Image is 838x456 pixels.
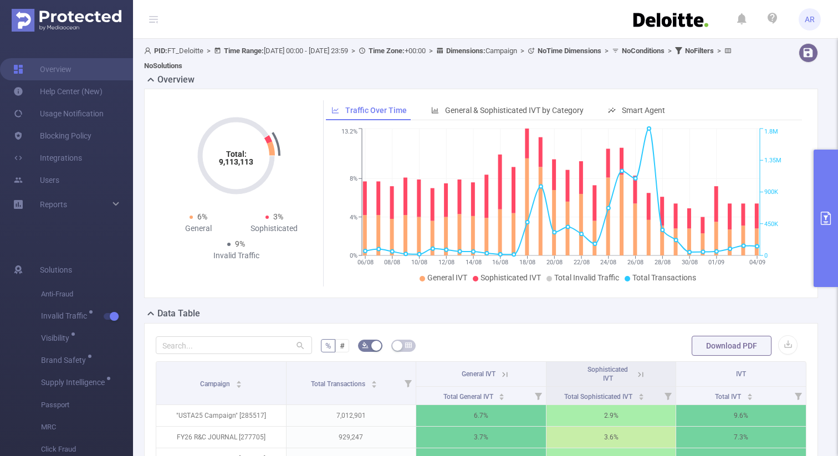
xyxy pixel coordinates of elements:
span: Total Transactions [311,380,367,388]
tspan: 04/09 [749,259,765,266]
input: Search... [156,336,312,354]
tspan: 08/08 [384,259,400,266]
i: icon: caret-up [499,392,505,395]
img: Protected Media [12,9,121,32]
span: % [325,341,331,350]
h2: Overview [157,73,195,86]
tspan: 20/08 [546,259,562,266]
tspan: Total: [226,150,247,158]
i: icon: bar-chart [431,106,439,114]
b: PID: [154,47,167,55]
span: Sophisticated IVT [481,273,541,282]
p: 3.6% [546,427,676,448]
b: Time Zone: [369,47,405,55]
span: Campaign [446,47,517,55]
a: Help Center (New) [13,80,103,103]
span: > [348,47,359,55]
tspan: 8% [350,175,357,182]
tspan: 450K [764,221,778,228]
span: > [714,47,724,55]
tspan: 1.8M [764,129,778,136]
tspan: 01/09 [708,259,724,266]
i: icon: caret-up [236,379,242,382]
div: Invalid Traffic [198,250,274,262]
tspan: 26/08 [627,259,643,266]
span: Campaign [200,380,232,388]
a: Usage Notification [13,103,104,125]
p: 7.3% [676,427,806,448]
tspan: 16/08 [492,259,508,266]
i: icon: caret-down [499,396,505,399]
i: icon: caret-down [747,396,753,399]
tspan: 10/08 [411,259,427,266]
span: Passport [41,394,133,416]
b: No Solutions [144,62,182,70]
tspan: 18/08 [519,259,535,266]
div: General [160,223,236,234]
span: Invalid Traffic [41,312,91,320]
i: icon: user [144,47,154,54]
h2: Data Table [157,307,200,320]
tspan: 0 [764,252,768,259]
div: Sort [236,379,242,386]
span: Reports [40,200,67,209]
span: Brand Safety [41,356,90,364]
span: # [340,341,345,350]
tspan: 9,113,113 [219,157,253,166]
b: Dimensions : [446,47,486,55]
div: Sort [371,379,377,386]
p: 9.6% [676,405,806,426]
a: Overview [13,58,71,80]
i: icon: caret-up [747,392,753,395]
tspan: 22/08 [573,259,589,266]
div: Sort [638,392,645,398]
span: 6% [197,212,207,221]
i: icon: line-chart [331,106,339,114]
span: Anti-Fraud [41,283,133,305]
span: AR [805,8,815,30]
i: icon: bg-colors [362,342,369,349]
span: Total General IVT [443,393,495,401]
tspan: 24/08 [600,259,616,266]
span: > [426,47,436,55]
i: icon: caret-down [236,383,242,387]
p: FY26 R&C JOURNAL [277705] [156,427,286,448]
i: icon: caret-down [371,383,377,387]
span: Supply Intelligence [41,378,109,386]
tspan: 0% [350,252,357,259]
span: > [601,47,612,55]
i: Filter menu [660,387,676,404]
a: Integrations [13,147,82,169]
span: Visibility [41,334,73,342]
tspan: 06/08 [357,259,373,266]
i: icon: table [405,342,412,349]
span: Total Sophisticated IVT [564,393,634,401]
span: 9% [235,239,245,248]
span: Total IVT [715,393,743,401]
i: icon: caret-up [371,379,377,382]
p: 3.7% [416,427,546,448]
tspan: 1.35M [764,157,781,164]
span: General IVT [427,273,467,282]
div: Sort [747,392,753,398]
tspan: 30/08 [681,259,697,266]
b: No Time Dimensions [538,47,601,55]
i: Filter menu [790,387,806,404]
div: Sort [498,392,505,398]
tspan: 12/08 [438,259,454,266]
i: Filter menu [400,362,416,404]
p: 2.9% [546,405,676,426]
span: Total Transactions [632,273,696,282]
span: Total Invalid Traffic [554,273,619,282]
span: General & Sophisticated IVT by Category [445,106,584,115]
a: Users [13,169,59,191]
tspan: 13.2% [341,129,357,136]
span: IVT [736,370,746,378]
p: 929,247 [287,427,416,448]
i: icon: caret-up [638,392,644,395]
span: MRC [41,416,133,438]
tspan: 28/08 [654,259,670,266]
span: > [517,47,528,55]
span: FT_Deloitte [DATE] 00:00 - [DATE] 23:59 +00:00 [144,47,734,70]
span: > [203,47,214,55]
